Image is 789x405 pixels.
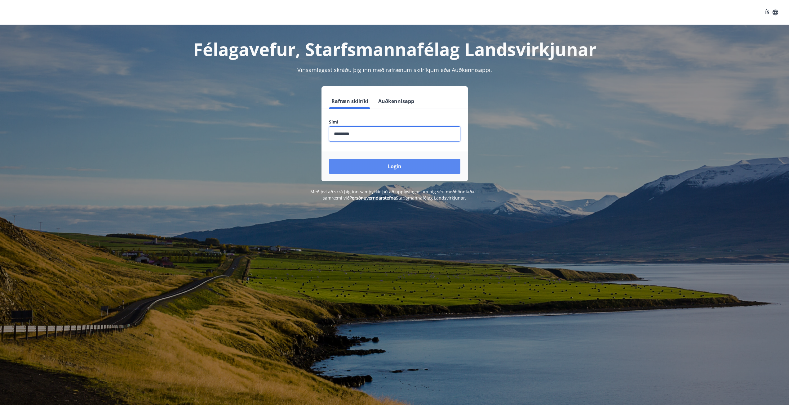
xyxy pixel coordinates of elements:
h1: Félagavefur, Starfsmannafélag Landsvirkjunar [179,37,610,61]
button: ÍS [762,7,782,18]
span: Vinsamlegast skráðu þig inn með rafrænum skilríkjum eða Auðkennisappi. [297,66,492,74]
button: Login [329,159,460,174]
label: Sími [329,119,460,125]
a: Persónuverndarstefna [349,195,396,201]
button: Auðkennisapp [376,94,417,109]
button: Rafræn skilríki [329,94,371,109]
span: Með því að skrá þig inn samþykkir þú að upplýsingar um þig séu meðhöndlaðar í samræmi við Starfsm... [310,189,479,201]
